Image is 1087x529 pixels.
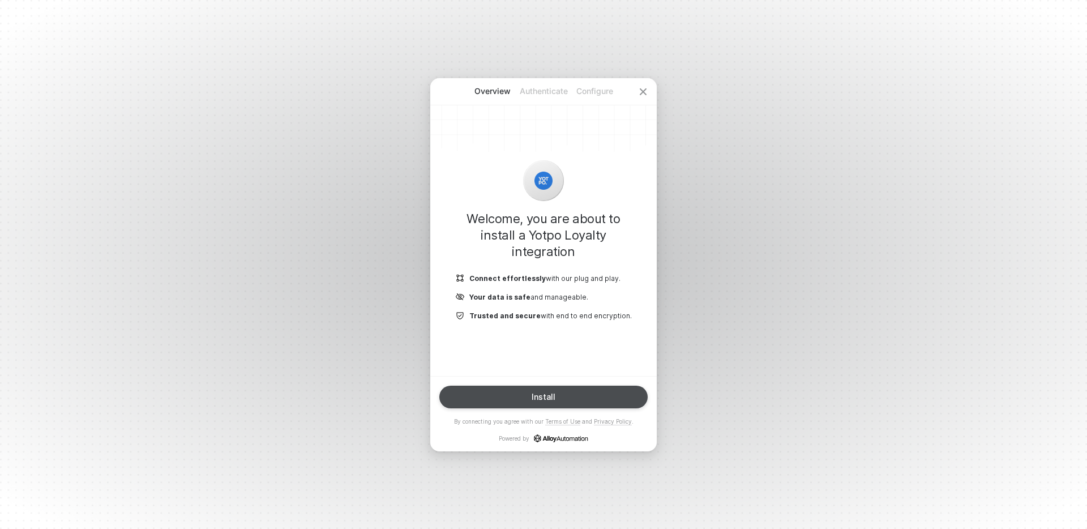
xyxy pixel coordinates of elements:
a: icon-success [534,434,588,442]
span: icon-close [639,87,648,96]
p: with end to end encryption. [469,311,632,321]
p: Overview [467,86,518,97]
a: Terms of Use [545,418,580,425]
img: icon [534,172,553,190]
a: Privacy Policy [594,418,632,425]
h1: Welcome, you are about to install a Yotpo Loyalty integration [448,211,639,260]
b: Trusted and secure [469,312,541,320]
button: Install [439,386,648,408]
p: Powered by [499,434,588,442]
img: icon [456,292,465,302]
b: Your data is safe [469,293,530,301]
b: Connect effortlessly [469,274,546,283]
div: Install [532,393,555,402]
p: with our plug and play. [469,274,620,283]
p: Authenticate [518,86,569,97]
p: Configure [569,86,620,97]
img: icon [456,274,465,283]
p: and manageable. [469,292,588,302]
img: icon [456,311,465,321]
p: By connecting you agree with our and . [454,417,634,425]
